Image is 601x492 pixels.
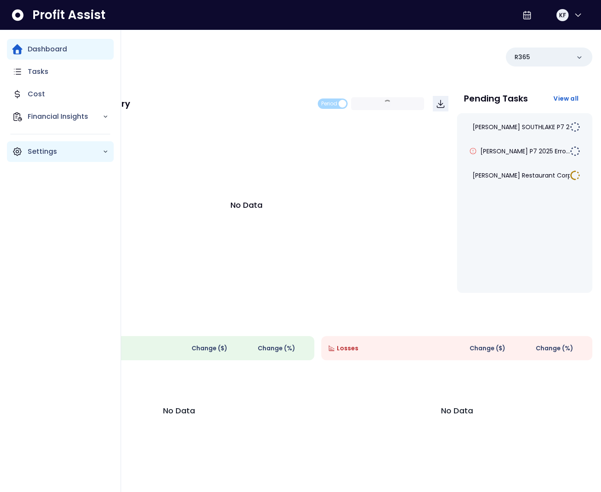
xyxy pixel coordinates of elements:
[473,171,575,180] span: [PERSON_NAME] Restaurant Corp...
[28,67,48,77] p: Tasks
[230,199,262,211] p: No Data
[433,96,448,111] button: Download
[570,170,580,181] img: In Progress
[570,146,580,156] img: Not yet Started
[470,344,505,353] span: Change ( $ )
[28,146,102,157] p: Settings
[480,147,570,156] span: [PERSON_NAME] P7 2025 Erro...
[28,89,45,99] p: Cost
[163,405,195,416] p: No Data
[553,94,579,103] span: View all
[192,344,227,353] span: Change ( $ )
[258,344,295,353] span: Change (%)
[536,344,573,353] span: Change (%)
[570,122,580,132] img: Not yet Started
[515,53,530,62] p: R365
[28,44,67,54] p: Dashboard
[473,123,577,131] span: [PERSON_NAME] SOUTHLAKE P7 20...
[559,11,566,19] span: KF
[43,317,592,326] p: Wins & Losses
[547,91,585,106] button: View all
[28,111,102,122] p: Financial Insights
[337,344,358,353] span: Losses
[32,7,105,23] span: Profit Assist
[441,405,473,416] p: No Data
[464,94,528,103] p: Pending Tasks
